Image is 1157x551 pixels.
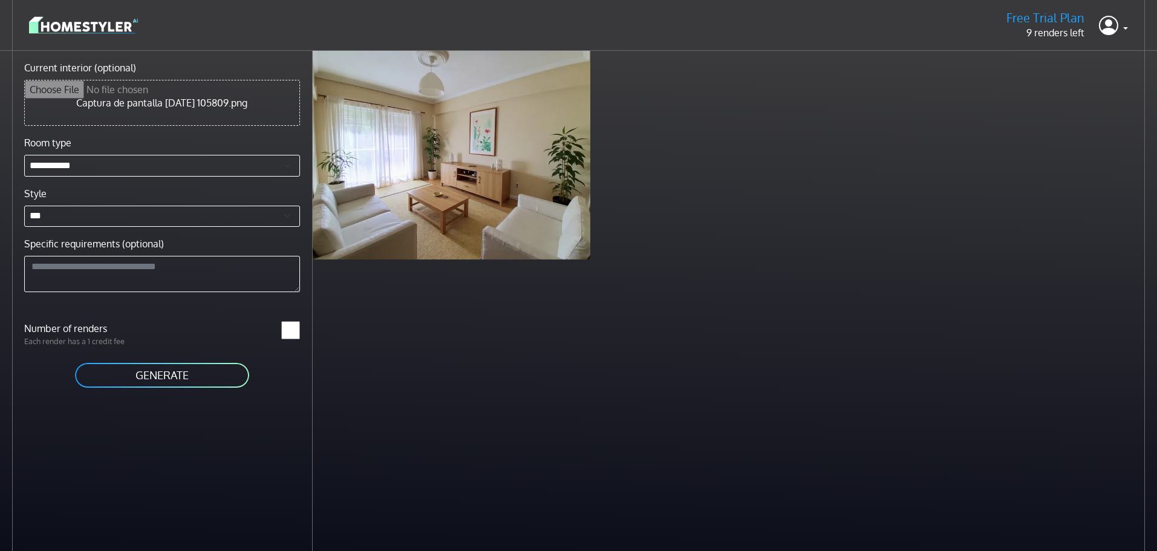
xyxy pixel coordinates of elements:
label: Current interior (optional) [24,60,136,75]
p: Each render has a 1 credit fee [17,336,162,347]
label: Room type [24,135,71,150]
label: Specific requirements (optional) [24,236,164,251]
label: Style [24,186,47,201]
label: Number of renders [17,321,162,336]
img: logo-3de290ba35641baa71223ecac5eacb59cb85b4c7fdf211dc9aaecaaee71ea2f8.svg [29,15,138,36]
h5: Free Trial Plan [1006,10,1084,25]
p: 9 renders left [1006,25,1084,40]
button: GENERATE [74,362,250,389]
